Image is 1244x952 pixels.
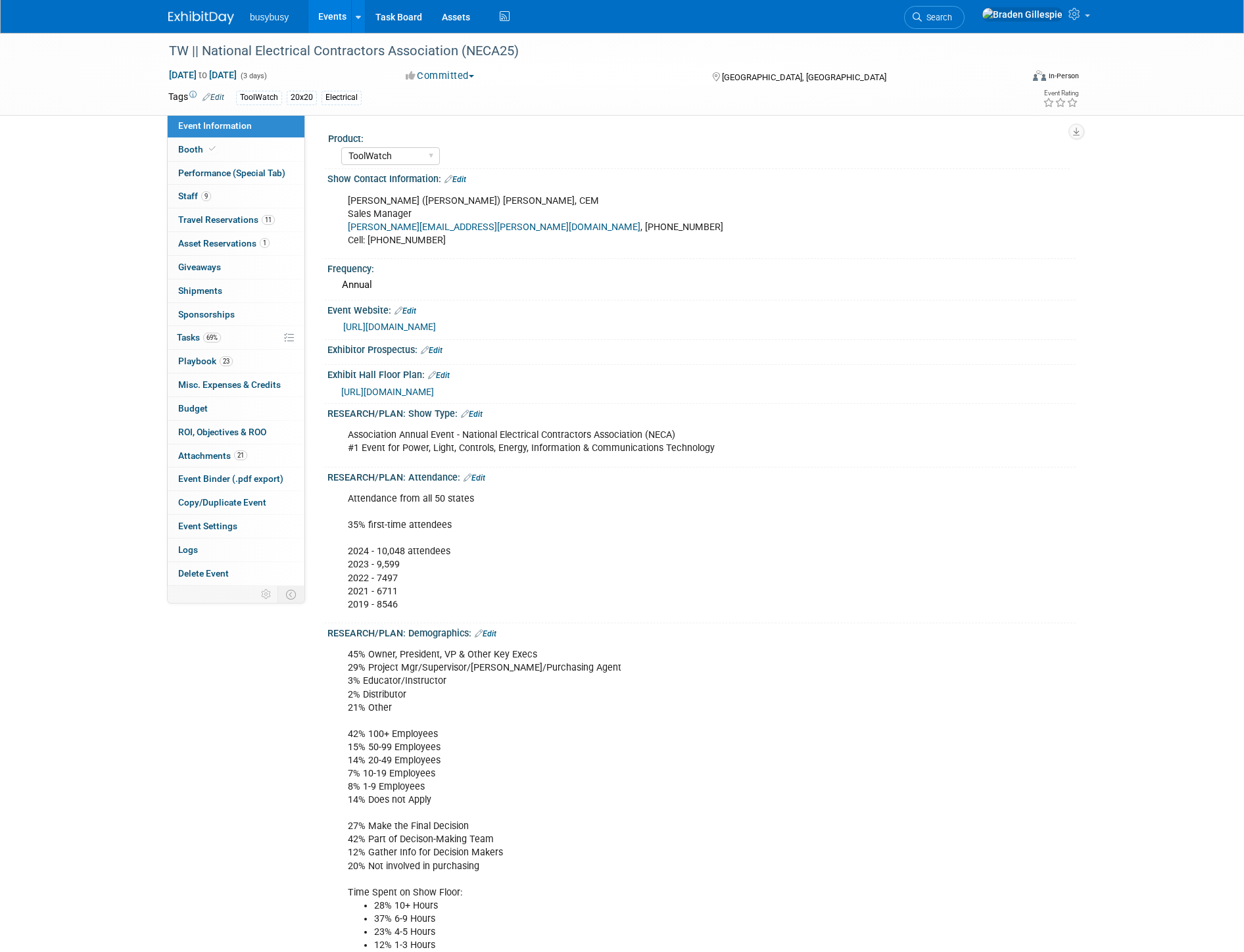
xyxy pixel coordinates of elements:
[178,450,247,461] span: Attachments
[168,515,304,538] a: Event Settings
[178,356,233,366] span: Playbook
[168,114,304,137] a: Event Information
[339,486,931,618] div: Attendance from all 50 states 35% first-time attendees 2024 - 10,048 attendees 2023 - 9,599 2022 ...
[168,256,304,279] a: Giveaways
[168,162,304,185] a: Performance (Special Tab)
[904,6,965,29] a: Search
[168,90,224,105] td: Tags
[260,238,270,248] span: 1
[327,340,1076,357] div: Exhibitor Prospectus:
[327,300,1076,318] div: Event Website:
[255,586,278,603] td: Personalize Event Tab Strip
[220,356,233,366] span: 23
[234,450,247,460] span: 21
[168,421,304,444] a: ROI, Objectives & ROO
[374,926,923,939] li: 23% 4-5 Hours
[401,69,479,83] button: Committed
[327,404,1076,421] div: RESEARCH/PLAN: Show Type:
[168,208,304,231] a: Travel Reservations11
[178,403,208,414] span: Budget
[262,215,275,225] span: 11
[178,238,270,249] span: Asset Reservations
[177,332,221,343] span: Tasks
[168,11,234,24] img: ExhibitDay
[982,7,1063,22] img: Braden Gillespie
[178,497,266,508] span: Copy/Duplicate Event
[328,129,1070,145] div: Product:
[327,259,1076,275] div: Frequency:
[343,321,436,332] a: [URL][DOMAIN_NAME]
[374,939,923,952] li: 12% 1-3 Hours
[168,69,237,81] span: [DATE] [DATE]
[168,397,304,420] a: Budget
[178,427,266,437] span: ROI, Objectives & ROO
[327,623,1076,640] div: RESEARCH/PLAN: Demographics:
[168,303,304,326] a: Sponsorships
[178,168,285,178] span: Performance (Special Tab)
[168,491,304,514] a: Copy/Duplicate Event
[178,473,283,484] span: Event Binder (.pdf export)
[395,306,416,316] a: Edit
[1043,90,1078,97] div: Event Rating
[178,120,252,131] span: Event Information
[168,467,304,490] a: Event Binder (.pdf export)
[201,191,211,201] span: 9
[203,333,221,343] span: 69%
[1033,70,1046,81] img: Format-Inperson.png
[178,521,237,531] span: Event Settings
[236,91,282,105] div: ToolWatch
[475,629,496,638] a: Edit
[250,12,289,22] span: busybusy
[168,279,304,302] a: Shipments
[461,410,483,419] a: Edit
[168,562,304,585] a: Delete Event
[337,275,1066,295] div: Annual
[203,93,224,102] a: Edit
[464,473,485,483] a: Edit
[944,68,1079,88] div: Event Format
[1048,71,1079,81] div: In-Person
[287,91,317,105] div: 20x20
[168,373,304,396] a: Misc. Expenses & Credits
[339,422,931,462] div: Association Annual Event - National Electrical Contractors Association (NECA) #1 Event for Power,...
[278,586,305,603] td: Toggle Event Tabs
[197,70,209,80] span: to
[178,285,222,296] span: Shipments
[164,39,1001,63] div: TW || National Electrical Contractors Association (NECA25)
[239,72,267,80] span: (3 days)
[178,214,275,225] span: Travel Reservations
[178,379,281,390] span: Misc. Expenses & Credits
[444,175,466,184] a: Edit
[339,188,931,254] div: [PERSON_NAME] ([PERSON_NAME]) [PERSON_NAME], CEM Sales Manager , [PHONE_NUMBER] Cell: [PHONE_NUMBER]
[209,145,216,153] i: Booth reservation complete
[178,144,218,155] span: Booth
[421,346,443,355] a: Edit
[327,169,1076,186] div: Show Contact Information:
[178,544,198,555] span: Logs
[374,899,923,913] li: 28% 10+ Hours
[428,371,450,380] a: Edit
[168,232,304,255] a: Asset Reservations1
[168,350,304,373] a: Playbook23
[327,365,1076,382] div: Exhibit Hall Floor Plan:
[178,568,229,579] span: Delete Event
[327,467,1076,485] div: RESEARCH/PLAN: Attendance:
[168,444,304,467] a: Attachments21
[168,538,304,561] a: Logs
[178,309,235,320] span: Sponsorships
[922,12,952,22] span: Search
[341,387,434,397] a: [URL][DOMAIN_NAME]
[322,91,362,105] div: Electrical
[374,913,923,926] li: 37% 6-9 Hours
[348,222,640,233] a: [PERSON_NAME][EMAIL_ADDRESS][PERSON_NAME][DOMAIN_NAME]
[722,72,886,82] span: [GEOGRAPHIC_DATA], [GEOGRAPHIC_DATA]
[178,262,221,272] span: Giveaways
[168,138,304,161] a: Booth
[178,191,211,201] span: Staff
[168,326,304,349] a: Tasks69%
[168,185,304,208] a: Staff9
